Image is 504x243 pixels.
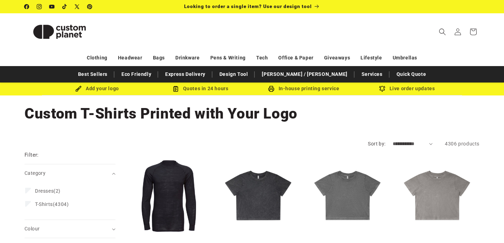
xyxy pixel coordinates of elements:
a: Best Sellers [75,68,111,80]
span: T-Shirts [35,201,53,207]
a: Services [358,68,386,80]
a: Umbrellas [393,52,417,64]
span: (2) [35,188,61,194]
a: Design Tool [216,68,252,80]
summary: Category (0 selected) [24,164,115,182]
a: Headwear [118,52,142,64]
div: In-house printing service [252,84,355,93]
img: Custom Planet [24,16,94,48]
h1: Custom T-Shirts Printed with Your Logo [24,104,479,123]
span: Colour [24,226,40,231]
span: Category [24,170,45,176]
a: Custom Planet [22,13,97,50]
a: Giveaways [324,52,350,64]
span: (4304) [35,201,69,207]
a: [PERSON_NAME] / [PERSON_NAME] [258,68,351,80]
span: 4306 products [445,141,479,146]
img: Order Updates Icon [173,86,179,92]
a: Clothing [87,52,107,64]
label: Sort by: [368,141,385,146]
summary: Colour (0 selected) [24,220,115,238]
a: Express Delivery [162,68,209,80]
a: Lifestyle [360,52,382,64]
img: Order updates [379,86,385,92]
a: Office & Paper [278,52,313,64]
img: Brush Icon [75,86,82,92]
summary: Search [435,24,450,40]
div: Live order updates [355,84,458,93]
div: Add your logo [45,84,149,93]
span: Looking to order a single item? Use our design tool [184,3,312,9]
h2: Filter: [24,151,39,159]
a: Bags [153,52,165,64]
div: Quotes in 24 hours [149,84,252,93]
img: In-house printing [268,86,274,92]
span: Dresses [35,188,54,194]
a: Drinkware [175,52,199,64]
a: Pens & Writing [210,52,246,64]
a: Eco Friendly [118,68,155,80]
a: Quick Quote [393,68,430,80]
a: Tech [256,52,268,64]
